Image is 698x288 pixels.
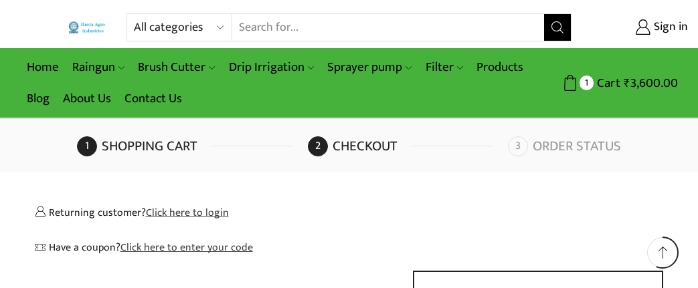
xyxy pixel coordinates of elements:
[419,51,470,83] a: Filter
[120,239,253,256] a: Enter your coupon code
[232,14,544,41] input: Search for...
[77,136,304,156] a: Shopping cart
[544,14,571,41] button: Search button
[35,204,664,221] div: Returning customer?
[118,83,189,114] a: Contact Us
[594,74,620,92] span: Cart
[585,71,678,96] a: 1 Cart ₹3,600.00
[66,51,131,83] a: Raingun
[321,51,418,83] a: Sprayer pump
[20,83,56,114] a: Blog
[20,51,66,83] a: Home
[222,51,321,83] a: Drip Irrigation
[592,15,688,39] a: Sign in
[131,51,222,83] a: Brush Cutter
[580,76,594,90] span: 1
[624,73,678,94] bdi: 3,600.00
[470,51,530,83] a: Products
[650,19,688,36] span: Sign in
[35,240,664,255] div: Have a coupon?
[624,73,630,94] span: ₹
[146,204,229,221] a: Click here to login
[56,83,118,114] a: About Us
